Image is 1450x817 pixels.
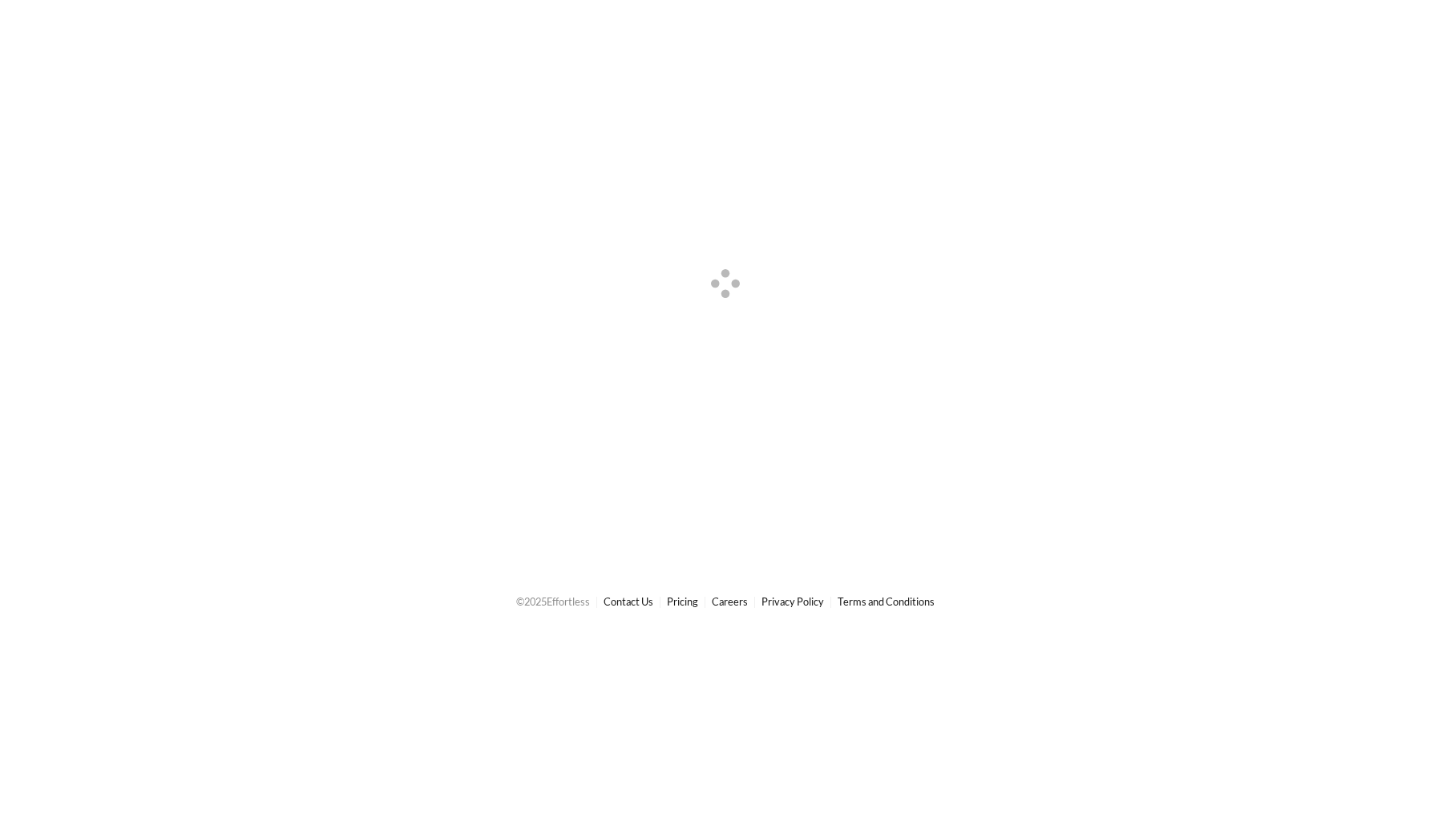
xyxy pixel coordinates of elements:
a: Contact Us [604,595,653,608]
a: Careers [712,595,748,608]
a: Terms and Conditions [838,595,935,608]
a: Pricing [667,595,698,608]
a: Privacy Policy [761,595,824,608]
span: © 2025 Effortless [516,595,590,608]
